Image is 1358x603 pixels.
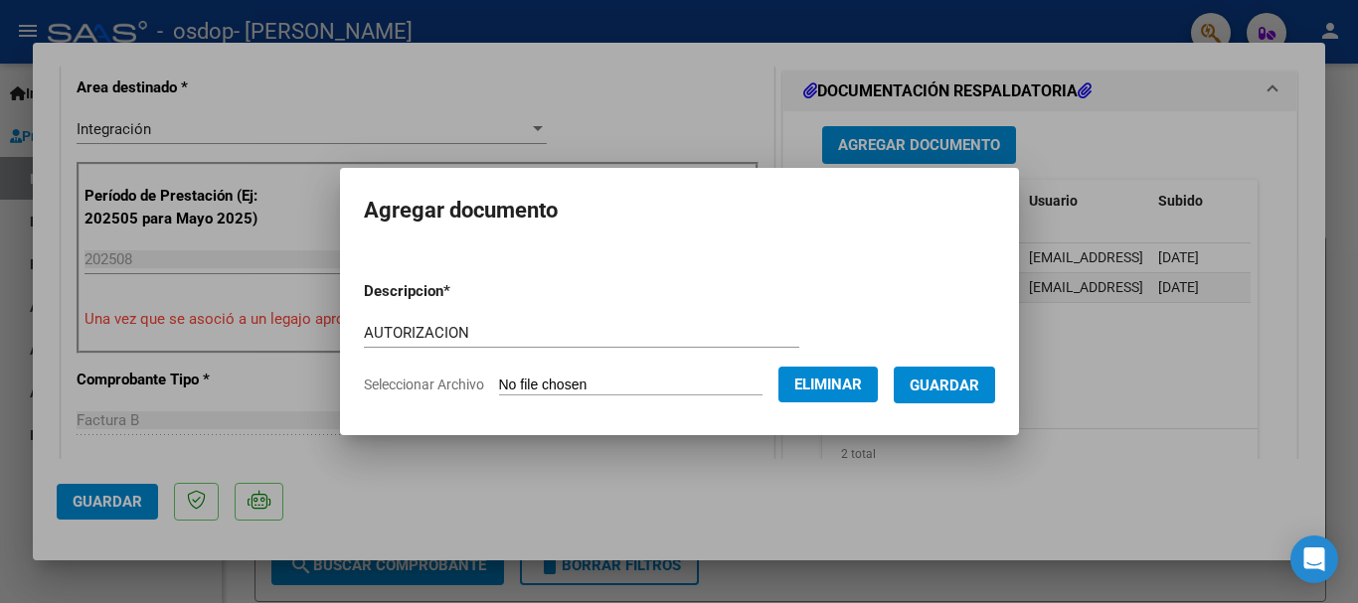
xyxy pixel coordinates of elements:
span: Seleccionar Archivo [364,377,484,392]
h2: Agregar documento [364,192,995,229]
div: Open Intercom Messenger [1290,535,1338,583]
p: Descripcion [364,280,554,303]
button: Guardar [894,367,995,403]
button: Eliminar [778,367,878,402]
span: Eliminar [794,376,862,393]
span: Guardar [910,377,979,394]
